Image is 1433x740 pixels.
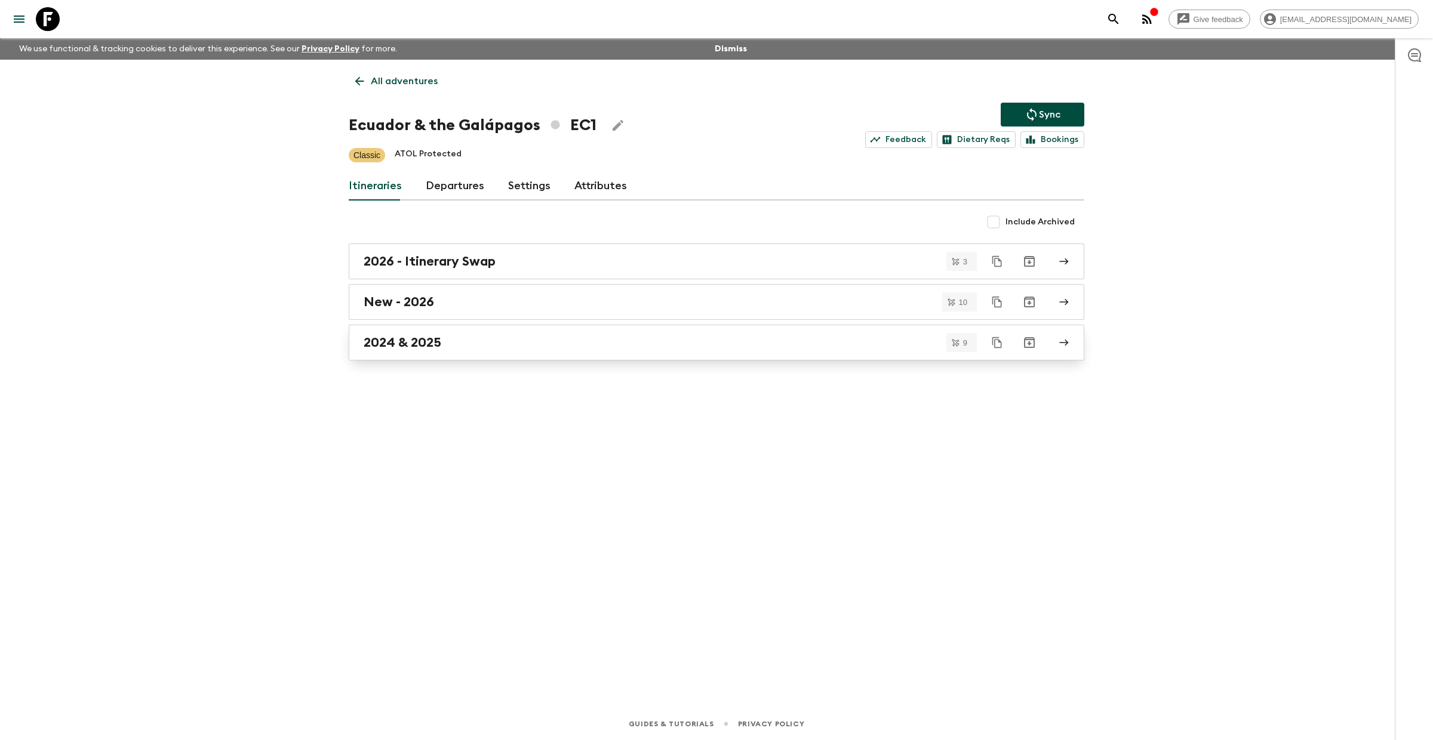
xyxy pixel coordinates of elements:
[629,717,714,730] a: Guides & Tutorials
[364,254,496,269] h2: 2026 - Itinerary Swap
[986,251,1008,272] button: Duplicate
[1168,10,1250,29] a: Give feedback
[865,131,932,148] a: Feedback
[1187,15,1250,24] span: Give feedback
[1005,216,1075,228] span: Include Archived
[508,172,551,201] a: Settings
[426,172,484,201] a: Departures
[956,339,974,347] span: 9
[1017,290,1041,314] button: Archive
[349,284,1084,320] a: New - 2026
[395,148,462,162] p: ATOL Protected
[606,113,630,137] button: Edit Adventure Title
[353,149,380,161] p: Classic
[7,7,31,31] button: menu
[712,41,750,57] button: Dismiss
[1017,249,1041,273] button: Archive
[349,172,402,201] a: Itineraries
[14,38,402,60] p: We use functional & tracking cookies to deliver this experience. See our for more.
[364,335,441,350] h2: 2024 & 2025
[302,45,359,53] a: Privacy Policy
[986,291,1008,313] button: Duplicate
[986,332,1008,353] button: Duplicate
[738,717,804,730] a: Privacy Policy
[1102,7,1126,31] button: search adventures
[1260,10,1419,29] div: [EMAIL_ADDRESS][DOMAIN_NAME]
[364,294,434,310] h2: New - 2026
[349,325,1084,360] a: 2024 & 2025
[937,131,1016,148] a: Dietary Reqs
[349,113,596,137] h1: Ecuador & the Galápagos EC1
[956,258,974,266] span: 3
[349,243,1084,279] a: 2026 - Itinerary Swap
[349,69,444,93] a: All adventures
[1001,103,1084,127] button: Sync adventure departures to the booking engine
[1039,107,1060,122] p: Sync
[1017,331,1041,354] button: Archive
[371,74,438,88] p: All adventures
[1020,131,1084,148] a: Bookings
[1274,15,1418,24] span: [EMAIL_ADDRESS][DOMAIN_NAME]
[574,172,627,201] a: Attributes
[952,298,974,306] span: 10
